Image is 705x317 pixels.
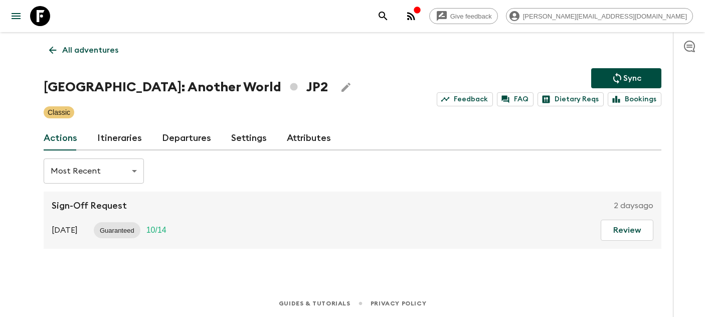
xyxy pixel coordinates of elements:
a: Dietary Reqs [538,92,604,106]
p: 2 days ago [614,200,653,212]
a: Guides & Tutorials [279,298,350,309]
a: Feedback [437,92,493,106]
button: Sync adventure departures to the booking engine [591,68,661,88]
div: [PERSON_NAME][EMAIL_ADDRESS][DOMAIN_NAME] [506,8,693,24]
a: Give feedback [429,8,498,24]
p: Sign-Off Request [52,200,127,212]
h1: [GEOGRAPHIC_DATA]: Another World JP2 [44,77,328,97]
div: Most Recent [44,157,144,185]
a: Departures [162,126,211,150]
button: search adventures [373,6,393,26]
p: Sync [623,72,641,84]
a: Attributes [287,126,331,150]
a: All adventures [44,40,124,60]
span: [PERSON_NAME][EMAIL_ADDRESS][DOMAIN_NAME] [517,13,692,20]
a: Itineraries [97,126,142,150]
div: Trip Fill [140,222,172,238]
a: Settings [231,126,267,150]
p: 10 / 14 [146,224,166,236]
button: Review [601,220,653,241]
span: Give feedback [445,13,497,20]
p: All adventures [62,44,118,56]
p: Classic [48,107,70,117]
p: [DATE] [52,224,78,236]
a: Privacy Policy [371,298,426,309]
span: Guaranteed [94,227,140,234]
a: FAQ [497,92,534,106]
button: menu [6,6,26,26]
button: Edit Adventure Title [336,77,356,97]
a: Bookings [608,92,661,106]
a: Actions [44,126,77,150]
